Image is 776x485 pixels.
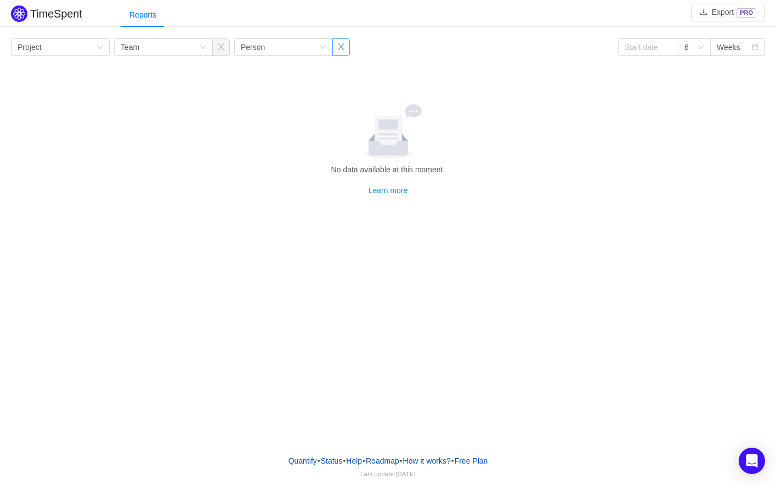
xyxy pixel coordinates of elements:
[121,39,139,55] div: Team
[331,165,445,174] span: No data available at this moment.
[18,39,42,55] div: Project
[212,38,230,56] button: icon: close
[288,453,318,469] a: Quantify
[320,453,343,469] a: Status
[618,38,678,56] input: Start date
[97,44,103,52] i: icon: down
[241,39,265,55] div: Person
[30,8,82,20] h2: TimeSpent
[362,456,365,465] span: •
[200,44,206,52] i: icon: down
[752,44,758,52] i: icon: calendar
[320,44,326,52] i: icon: down
[332,38,350,56] button: icon: close
[691,4,765,21] button: icon: downloadExportPRO
[403,453,451,469] button: How it works?
[343,456,345,465] span: •
[400,456,403,465] span: •
[717,39,740,55] div: Weeks
[121,3,165,27] div: Reports
[365,453,400,469] a: Roadmap
[318,456,320,465] span: •
[360,470,416,477] span: Last update:
[369,186,408,195] a: Learn more
[451,456,454,465] span: •
[698,44,704,52] i: icon: down
[395,470,416,477] span: [DATE]
[454,453,489,469] button: Free Plan
[684,39,689,55] div: 6
[739,448,765,474] div: Open Intercom Messenger
[345,453,362,469] a: Help
[11,5,27,22] img: Quantify logo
